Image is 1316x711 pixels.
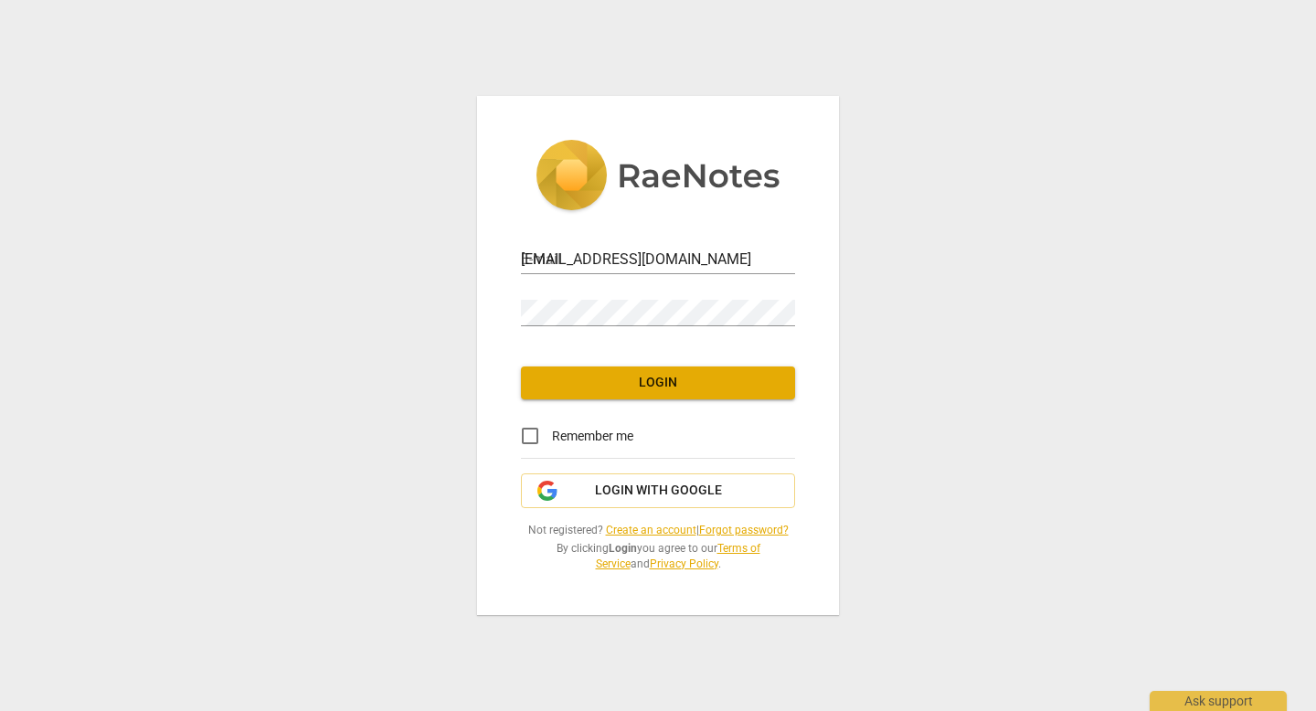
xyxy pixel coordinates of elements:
[596,542,760,570] a: Terms of Service
[1150,691,1287,711] div: Ask support
[521,523,795,538] span: Not registered? |
[536,140,780,215] img: 5ac2273c67554f335776073100b6d88f.svg
[606,524,696,536] a: Create an account
[609,542,637,555] b: Login
[536,374,780,392] span: Login
[699,524,789,536] a: Forgot password?
[521,473,795,508] button: Login with Google
[521,541,795,571] span: By clicking you agree to our and .
[552,427,633,446] span: Remember me
[595,482,722,500] span: Login with Google
[650,557,718,570] a: Privacy Policy
[521,366,795,399] button: Login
